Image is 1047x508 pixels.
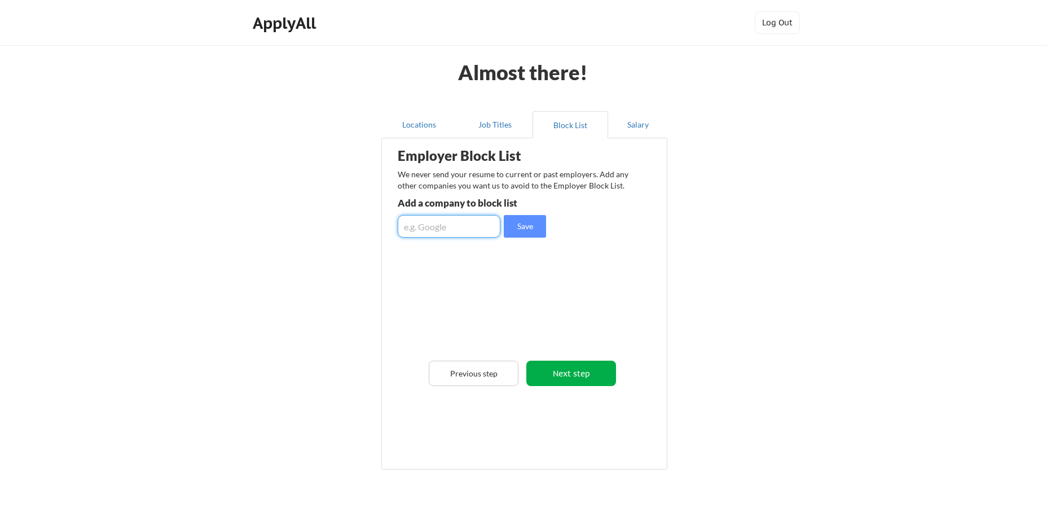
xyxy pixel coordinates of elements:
button: Save [504,215,546,238]
button: Next step [526,361,616,386]
input: e.g. Google [398,215,500,238]
div: Add a company to block list [398,198,563,208]
div: ApplyAll [253,14,319,33]
div: We never send your resume to current or past employers. Add any other companies you want us to av... [398,169,635,191]
div: Almost there! [444,62,601,82]
button: Previous step [429,361,518,386]
div: Employer Block List [398,149,575,163]
button: Job Titles [457,111,533,138]
button: Log Out [755,11,800,34]
button: Locations [381,111,457,138]
button: Block List [533,111,608,138]
button: Salary [608,111,667,138]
